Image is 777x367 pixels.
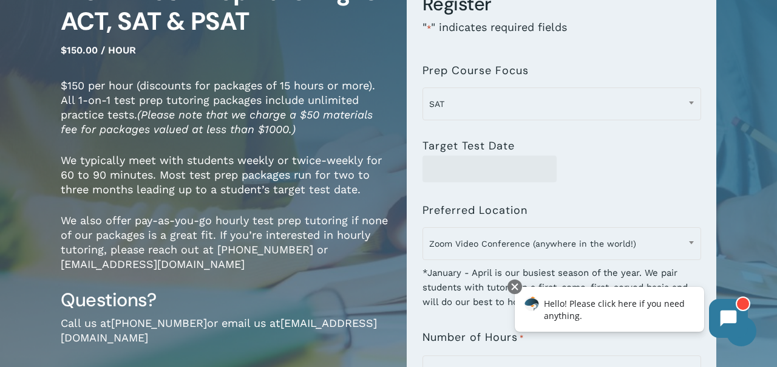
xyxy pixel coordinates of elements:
div: *January - April is our busiest season of the year. We pair students with tutors on a first-come-... [422,258,701,309]
span: Zoom Video Conference (anywhere in the world!) [423,231,701,256]
span: SAT [422,87,701,120]
em: (Please note that we charge a $50 materials fee for packages valued at less than $1000.) [61,108,373,135]
p: We typically meet with students weekly or twice-weekly for 60 to 90 minutes. Most test prep packa... [61,153,388,213]
iframe: Chatbot [502,277,760,350]
p: " " indicates required fields [422,20,701,52]
label: Target Test Date [422,140,515,152]
span: SAT [423,91,701,117]
span: $150.00 / hour [61,44,136,56]
p: We also offer pay-as-you-go hourly test prep tutoring if none of our packages is a great fit. If ... [61,213,388,288]
a: [PHONE_NUMBER] [111,317,207,329]
label: Preferred Location [422,204,528,216]
h3: Questions? [61,288,388,312]
label: Number of Hours [422,331,524,345]
p: Call us at or email us at [61,316,388,362]
p: $150 per hour (discounts for packages of 15 hours or more). All 1-on-1 test prep tutoring package... [61,78,388,153]
label: Prep Course Focus [422,64,529,77]
span: Zoom Video Conference (anywhere in the world!) [422,227,701,260]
